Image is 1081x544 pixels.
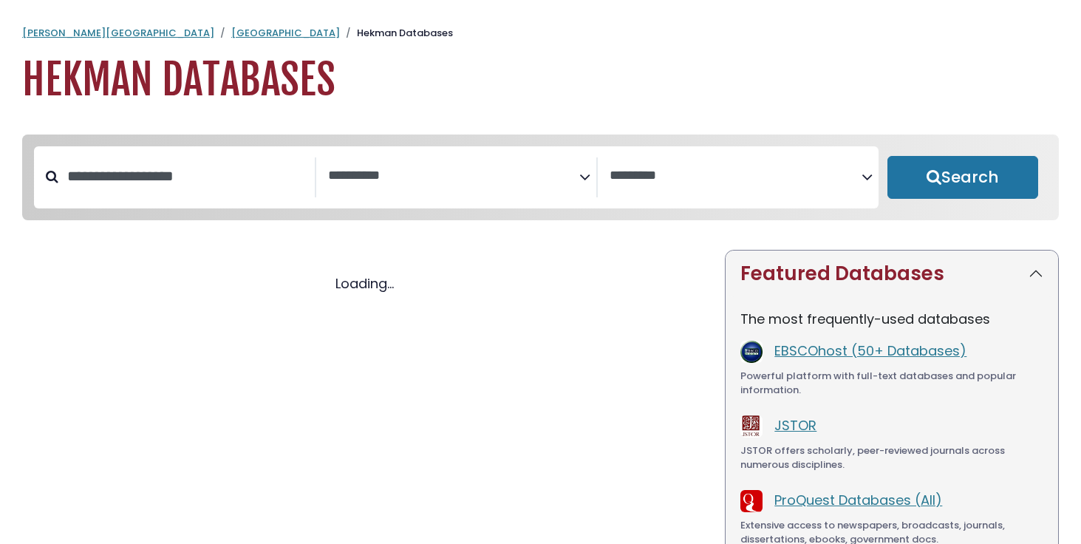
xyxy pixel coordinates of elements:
input: Search database by title or keyword [58,164,315,188]
textarea: Search [610,169,862,184]
h1: Hekman Databases [22,55,1059,105]
a: [PERSON_NAME][GEOGRAPHIC_DATA] [22,26,214,40]
div: JSTOR offers scholarly, peer-reviewed journals across numerous disciplines. [740,443,1043,472]
div: Loading... [22,273,707,293]
a: JSTOR [774,416,816,435]
a: [GEOGRAPHIC_DATA] [231,26,340,40]
a: EBSCOhost (50+ Databases) [774,341,966,360]
a: ProQuest Databases (All) [774,491,942,509]
button: Submit for Search Results [887,156,1039,199]
button: Featured Databases [726,251,1058,297]
li: Hekman Databases [340,26,453,41]
p: The most frequently-used databases [740,309,1043,329]
textarea: Search [328,169,580,184]
div: Powerful platform with full-text databases and popular information. [740,369,1043,398]
nav: breadcrumb [22,26,1059,41]
nav: Search filters [22,135,1059,220]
